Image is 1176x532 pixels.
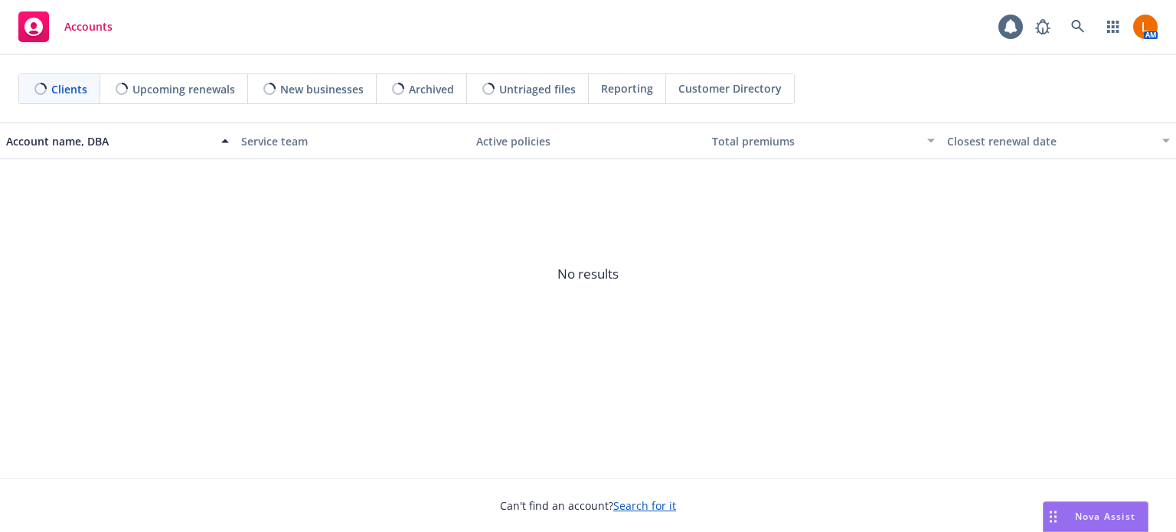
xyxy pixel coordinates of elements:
[409,81,454,97] span: Archived
[678,80,782,96] span: Customer Directory
[476,133,699,149] div: Active policies
[241,133,464,149] div: Service team
[941,122,1176,159] button: Closest renewal date
[1063,11,1093,42] a: Search
[470,122,705,159] button: Active policies
[1044,502,1063,531] div: Drag to move
[64,21,113,33] span: Accounts
[235,122,470,159] button: Service team
[712,133,918,149] div: Total premiums
[947,133,1153,149] div: Closest renewal date
[613,498,676,513] a: Search for it
[1098,11,1129,42] a: Switch app
[6,133,212,149] div: Account name, DBA
[500,498,676,514] span: Can't find an account?
[280,81,364,97] span: New businesses
[1027,11,1058,42] a: Report a Bug
[1075,510,1135,523] span: Nova Assist
[51,81,87,97] span: Clients
[601,80,653,96] span: Reporting
[706,122,941,159] button: Total premiums
[12,5,119,48] a: Accounts
[1043,501,1148,532] button: Nova Assist
[132,81,235,97] span: Upcoming renewals
[1133,15,1158,39] img: photo
[499,81,576,97] span: Untriaged files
